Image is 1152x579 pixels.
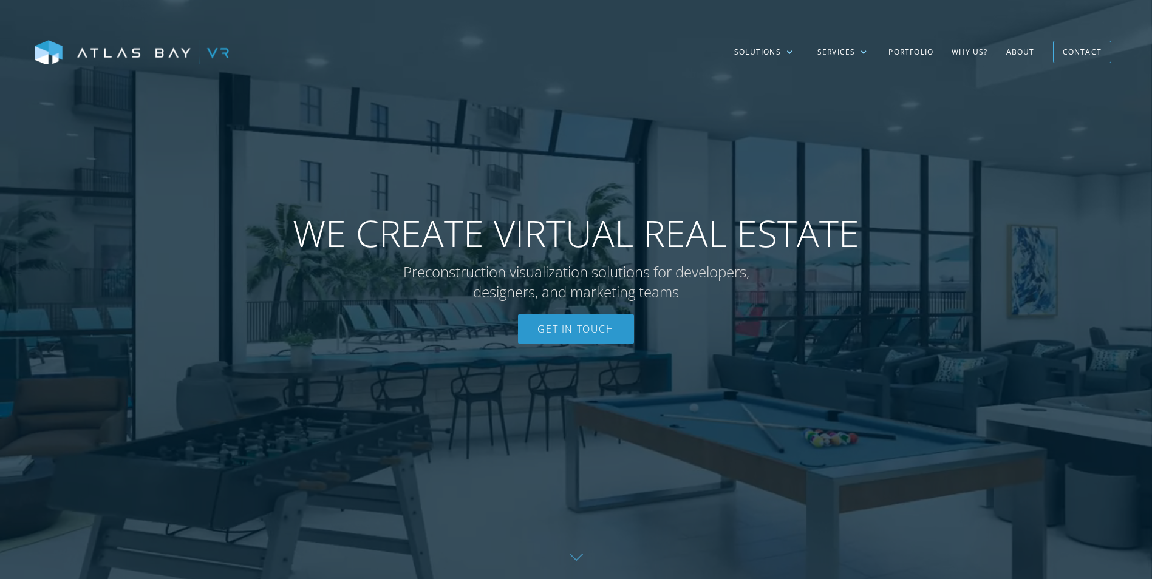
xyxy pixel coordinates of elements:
[734,47,781,58] div: Solutions
[942,35,997,70] a: Why US?
[570,554,583,561] img: Down further on page
[293,211,859,256] span: WE CREATE VIRTUAL REAL ESTATE
[879,35,942,70] a: Portfolio
[518,314,633,344] a: Get In Touch
[997,35,1044,70] a: About
[817,47,856,58] div: Services
[1053,41,1111,63] a: Contact
[379,262,774,302] p: Preconstruction visualization solutions for developers, designers, and marketing teams
[35,40,229,66] img: Atlas Bay VR Logo
[805,35,880,70] div: Services
[1063,42,1102,61] div: Contact
[722,35,805,70] div: Solutions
